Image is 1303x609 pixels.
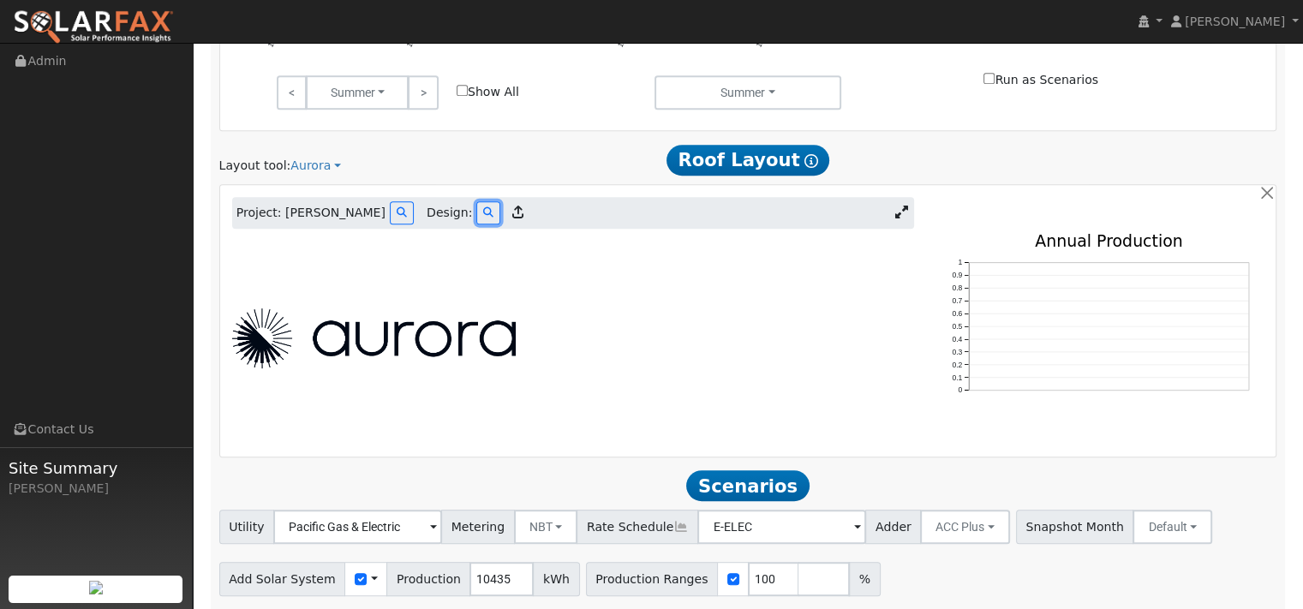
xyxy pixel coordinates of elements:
text: 3PM [792,27,806,45]
text: 0.8 [952,284,962,292]
input: Show All [457,85,468,96]
span: [PERSON_NAME] [1185,15,1285,28]
span: Project: [PERSON_NAME] [236,204,386,222]
a: > [408,75,438,110]
span: Metering [441,510,515,544]
button: NBT [514,510,578,544]
input: Select a Utility [273,510,442,544]
button: Summer [654,75,842,110]
span: Design: [427,204,472,222]
text: 0 [958,386,962,395]
img: SolarFax [13,9,174,45]
span: Production Ranges [586,562,718,596]
text: 3PM [441,27,456,45]
span: Adder [865,510,921,544]
img: retrieve [89,581,103,594]
text: 6AM [687,27,702,45]
text: Annual Production [1035,231,1183,250]
a: Upload consumption to Aurora project [505,200,529,227]
span: Production [386,562,470,596]
input: Select a Rate Schedule [697,510,866,544]
text: 9PM [861,27,876,45]
span: Add Solar System [219,562,346,596]
span: Rate Schedule [577,510,698,544]
text: 0.2 [952,361,962,369]
span: Site Summary [9,457,183,480]
span: Roof Layout [666,145,830,176]
a: < [277,75,307,110]
text: 6AM [337,27,351,45]
span: kWh [533,562,579,596]
text: 9AM [372,27,386,45]
text: 0.3 [952,348,962,356]
span: Layout tool: [219,158,291,172]
span: Snapshot Month [1016,510,1134,544]
text: 0.1 [952,373,962,382]
button: ACC Plus [920,510,1010,544]
text: 9AM [722,27,737,45]
span: Utility [219,510,275,544]
a: Aurora [290,157,341,175]
text: 0.6 [952,309,962,318]
text: 6PM [826,27,840,45]
button: Summer [306,75,409,110]
text: 9PM [511,27,525,45]
label: Show All [457,83,519,101]
text: 0.5 [952,322,962,331]
text: 0.9 [952,271,962,279]
text: 0.7 [952,296,962,305]
text: 6PM [476,27,491,45]
span: Scenarios [686,470,809,501]
button: Default [1133,510,1212,544]
div: [PERSON_NAME] [9,480,183,498]
text: 1 [958,258,962,266]
a: Expand Aurora window [889,200,914,226]
label: Run as Scenarios [983,71,1097,89]
text: 0.4 [952,335,962,343]
img: Aurora Logo [232,308,516,368]
text: 3AM [653,27,667,45]
i: Show Help [804,154,818,168]
span: % [849,562,880,596]
input: Run as Scenarios [983,73,995,84]
text: 3AM [302,27,317,45]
